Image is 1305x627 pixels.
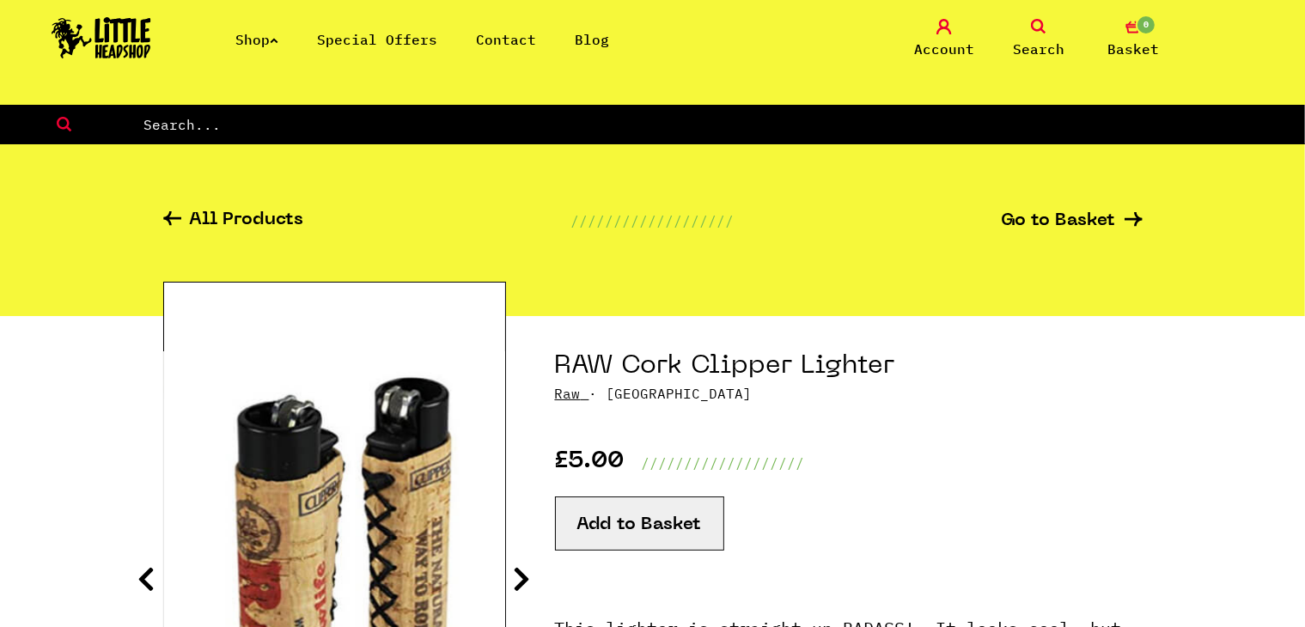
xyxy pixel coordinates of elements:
[914,39,974,59] span: Account
[575,31,609,48] a: Blog
[317,31,437,48] a: Special Offers
[555,350,1143,383] h1: RAW Cork Clipper Lighter
[142,113,1305,136] input: Search...
[555,496,724,551] button: Add to Basket
[1136,15,1156,35] span: 0
[1013,39,1064,59] span: Search
[476,31,536,48] a: Contact
[52,17,151,58] img: Little Head Shop Logo
[996,19,1082,59] a: Search
[163,211,304,231] a: All Products
[1107,39,1159,59] span: Basket
[555,385,581,402] a: Raw
[555,383,1143,404] p: · [GEOGRAPHIC_DATA]
[555,453,625,473] p: £5.00
[571,210,735,231] p: ///////////////////
[235,31,278,48] a: Shop
[1090,19,1176,59] a: 0 Basket
[1002,212,1143,230] a: Go to Basket
[642,453,805,473] p: ///////////////////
